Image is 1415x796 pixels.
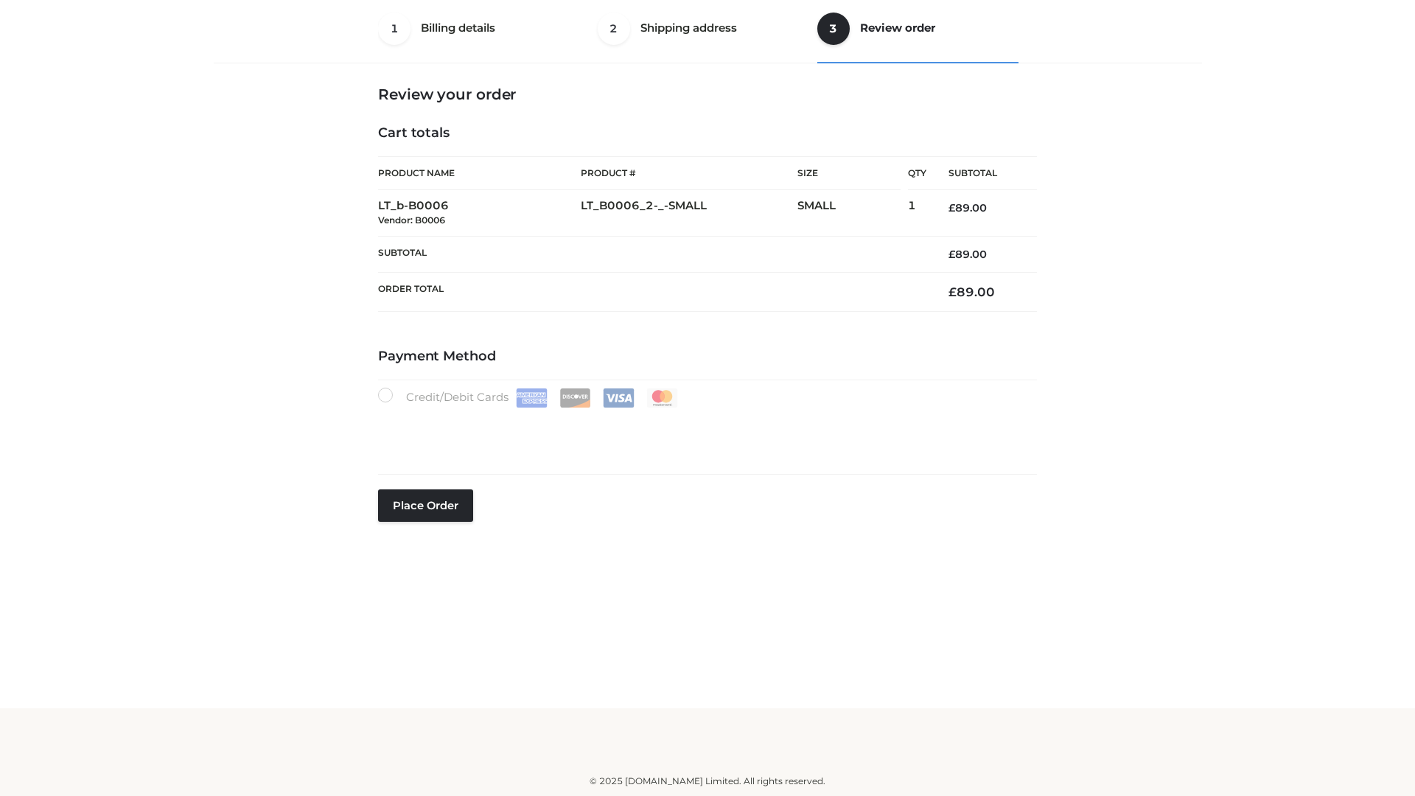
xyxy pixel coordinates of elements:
th: Size [797,157,901,190]
img: Discover [559,388,591,408]
div: © 2025 [DOMAIN_NAME] Limited. All rights reserved. [219,774,1196,789]
h3: Review your order [378,85,1037,103]
label: Credit/Debit Cards [378,388,679,408]
h4: Cart totals [378,125,1037,142]
bdi: 89.00 [948,284,995,299]
span: £ [948,201,955,214]
bdi: 89.00 [948,248,987,261]
th: Order Total [378,273,926,312]
button: Place order [378,489,473,522]
iframe: Secure payment input frame [375,405,1034,458]
td: LT_b-B0006 [378,190,581,237]
span: £ [948,284,957,299]
th: Qty [908,156,926,190]
th: Product # [581,156,797,190]
span: £ [948,248,955,261]
img: Mastercard [646,388,678,408]
td: SMALL [797,190,908,237]
bdi: 89.00 [948,201,987,214]
th: Subtotal [378,236,926,272]
td: LT_B0006_2-_-SMALL [581,190,797,237]
th: Product Name [378,156,581,190]
td: 1 [908,190,926,237]
h4: Payment Method [378,349,1037,365]
img: Visa [603,388,635,408]
small: Vendor: B0006 [378,214,445,226]
th: Subtotal [926,157,1037,190]
img: Amex [516,388,548,408]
